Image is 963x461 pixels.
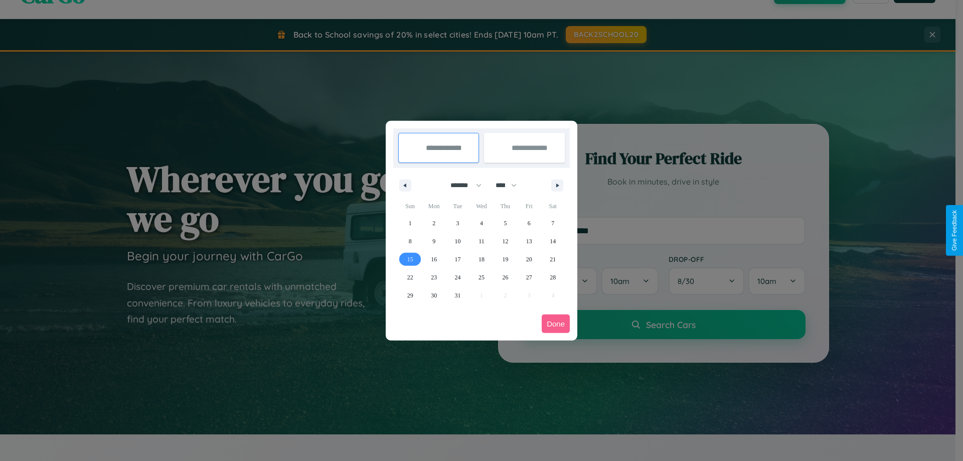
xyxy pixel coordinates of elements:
[550,268,556,286] span: 28
[455,250,461,268] span: 17
[494,268,517,286] button: 26
[398,250,422,268] button: 15
[502,250,508,268] span: 19
[455,268,461,286] span: 24
[502,232,508,250] span: 12
[422,286,445,304] button: 30
[455,232,461,250] span: 10
[422,232,445,250] button: 9
[504,214,507,232] span: 5
[517,268,541,286] button: 27
[478,268,485,286] span: 25
[431,268,437,286] span: 23
[455,286,461,304] span: 31
[456,214,459,232] span: 3
[431,250,437,268] span: 16
[494,250,517,268] button: 19
[494,232,517,250] button: 12
[517,214,541,232] button: 6
[446,232,469,250] button: 10
[469,250,493,268] button: 18
[407,250,413,268] span: 15
[502,268,508,286] span: 26
[541,214,565,232] button: 7
[526,268,532,286] span: 27
[478,250,485,268] span: 18
[407,286,413,304] span: 29
[398,232,422,250] button: 8
[422,214,445,232] button: 2
[469,198,493,214] span: Wed
[541,268,565,286] button: 28
[526,232,532,250] span: 13
[422,198,445,214] span: Mon
[494,198,517,214] span: Thu
[550,250,556,268] span: 21
[550,232,556,250] span: 14
[542,315,570,333] button: Done
[432,232,435,250] span: 9
[469,232,493,250] button: 11
[431,286,437,304] span: 30
[951,210,958,251] div: Give Feedback
[422,250,445,268] button: 16
[398,214,422,232] button: 1
[446,268,469,286] button: 24
[446,214,469,232] button: 3
[398,286,422,304] button: 29
[541,198,565,214] span: Sat
[446,286,469,304] button: 31
[398,198,422,214] span: Sun
[469,214,493,232] button: 4
[480,214,483,232] span: 4
[517,198,541,214] span: Fri
[422,268,445,286] button: 23
[407,268,413,286] span: 22
[446,198,469,214] span: Tue
[446,250,469,268] button: 17
[541,250,565,268] button: 21
[517,232,541,250] button: 13
[469,268,493,286] button: 25
[528,214,531,232] span: 6
[517,250,541,268] button: 20
[409,232,412,250] span: 8
[526,250,532,268] span: 20
[478,232,485,250] span: 11
[398,268,422,286] button: 22
[541,232,565,250] button: 14
[551,214,554,232] span: 7
[432,214,435,232] span: 2
[494,214,517,232] button: 5
[409,214,412,232] span: 1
